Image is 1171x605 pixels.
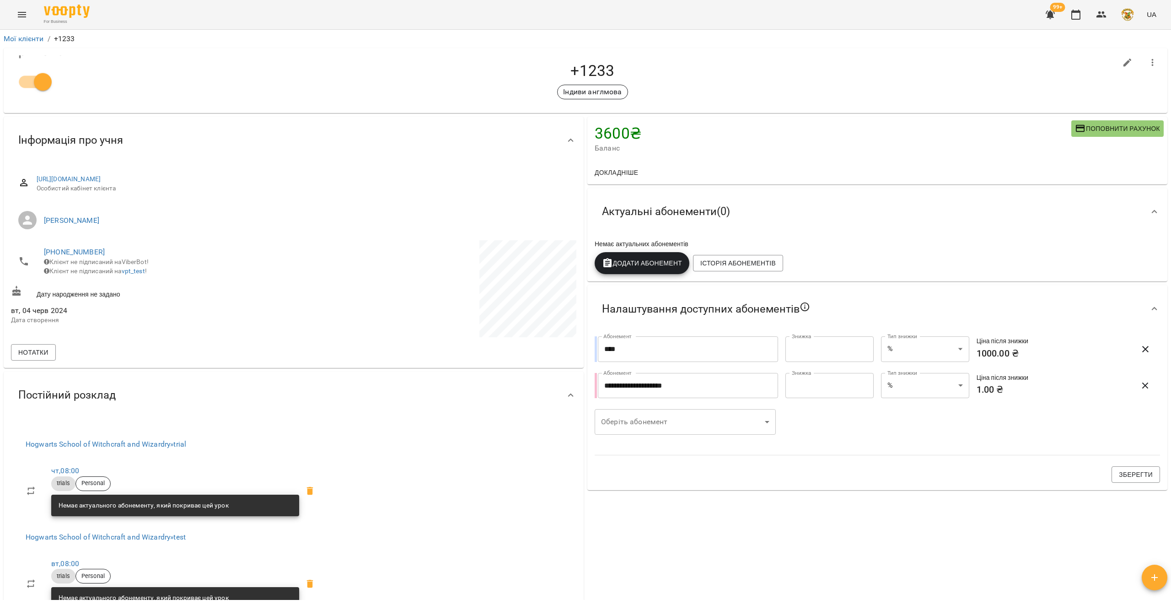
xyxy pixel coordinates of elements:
[44,248,105,256] a: [PHONE_NUMBER]
[44,267,147,275] span: Клієнт не підписаний на !
[881,336,969,362] div: %
[44,258,149,265] span: Клієнт не підписаний на ViberBot!
[587,285,1167,333] div: Налаштування доступних абонементів
[26,440,186,448] a: Hogwarts School of Witchcraft and Wizardry»trial
[1143,6,1160,23] button: UA
[1147,10,1156,19] span: UA
[700,258,776,269] span: Історія абонементів
[557,85,628,99] div: Індиви англмова
[595,143,1071,154] span: Баланс
[9,284,294,301] div: Дату народження не задано
[4,372,584,419] div: Постійний розклад
[11,344,56,361] button: Нотатки
[1071,120,1164,137] button: Поповнити рахунок
[595,124,1071,143] h4: 3600 ₴
[11,55,61,106] img: 20c95d8859e49694181402d2ad4152d4.png
[76,572,110,580] span: Personal
[18,388,116,402] span: Постійний розклад
[591,164,642,181] button: Докладніше
[69,61,1117,80] h4: +1233
[1075,123,1160,134] span: Поповнити рахунок
[299,573,321,595] span: Видалити приватний урок test вт 08:00 клієнта +1233
[11,4,33,26] button: Menu
[563,86,622,97] p: Індиви англмова
[51,466,79,475] a: чт,08:00
[1119,469,1153,480] span: Зберегти
[602,205,730,219] span: Актуальні абонементи ( 0 )
[4,34,44,43] a: Мої клієнти
[11,305,292,316] span: вт, 04 черв 2024
[602,258,682,269] span: Додати Абонемент
[51,479,75,487] span: trials
[18,347,48,358] span: Нотатки
[977,373,1112,383] h6: Ціна після знижки
[595,167,638,178] span: Докладніше
[18,133,123,147] span: Інформація про учня
[59,497,229,514] div: Немає актуального абонементу, який покриває цей урок
[602,302,811,316] span: Налаштування доступних абонементів
[693,255,783,271] button: Історія абонементів
[26,533,186,541] a: Hogwarts School of Witchcraft and Wizardry»test
[977,336,1112,346] h6: Ціна після знижки
[587,188,1167,235] div: Актуальні абонементи(0)
[881,373,969,399] div: %
[48,33,50,44] li: /
[37,184,569,193] span: Особистий кабінет клієнта
[1050,3,1065,12] span: 99+
[11,316,292,325] p: Дата створення
[595,252,689,274] button: Додати Абонемент
[51,572,75,580] span: trials
[44,5,90,18] img: Voopty Logo
[4,117,584,164] div: Інформація про учня
[1112,466,1160,483] button: Зберегти
[800,302,811,313] svg: Якщо не обрано жодного, клієнт зможе побачити всі публічні абонементи
[1121,8,1134,21] img: e4fadf5fdc8e1f4c6887bfc6431a60f1.png
[977,346,1112,361] h6: 1000.00 ₴
[51,559,79,568] a: вт,08:00
[76,479,110,487] span: Personal
[595,409,776,435] div: ​
[54,33,75,44] p: +1233
[44,216,99,225] a: [PERSON_NAME]
[37,175,101,183] a: [URL][DOMAIN_NAME]
[44,19,90,25] span: For Business
[122,267,145,275] a: vpt_test
[977,383,1112,397] h6: 1.00 ₴
[299,480,321,502] span: Видалити приватний урок Triality чт 08:00 клієнта +1233
[593,238,1162,250] div: Немає актуальних абонементів
[4,33,1167,44] nav: breadcrumb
